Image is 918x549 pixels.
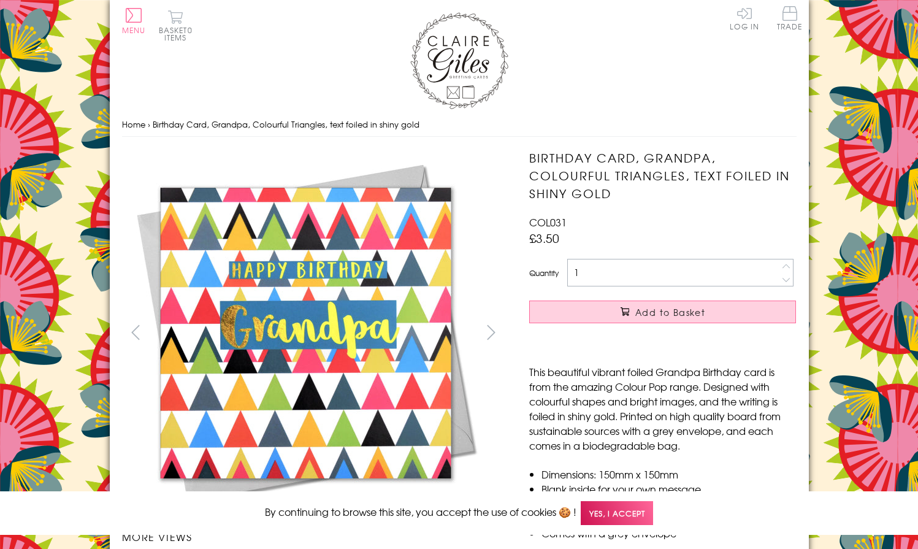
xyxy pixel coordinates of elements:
img: Birthday Card, Grandpa, Colourful Triangles, text foiled in shiny gold [121,149,489,517]
li: Blank inside for your own message [541,482,796,496]
p: This beautiful vibrant foiled Grandpa Birthday card is from the amazing Colour Pop range. Designe... [529,364,796,453]
button: Add to Basket [529,301,796,323]
span: Birthday Card, Grandpa, Colourful Triangles, text foiled in shiny gold [153,118,419,130]
span: Menu [122,25,146,36]
img: Claire Giles Greetings Cards [410,12,508,109]
span: Trade [777,6,803,30]
span: Add to Basket [635,306,705,318]
span: 0 items [164,25,193,43]
span: COL031 [529,215,567,229]
h3: More views [122,529,505,544]
span: Yes, I accept [581,501,653,525]
label: Quantity [529,267,559,278]
a: Home [122,118,145,130]
nav: breadcrumbs [122,112,797,137]
a: Trade [777,6,803,33]
a: Log In [730,6,759,30]
button: prev [122,318,150,346]
li: Dimensions: 150mm x 150mm [541,467,796,482]
span: £3.50 [529,229,559,247]
button: Menu [122,8,146,34]
span: › [148,118,150,130]
button: Basket0 items [159,10,193,41]
img: Birthday Card, Grandpa, Colourful Triangles, text foiled in shiny gold [505,149,873,517]
h1: Birthday Card, Grandpa, Colourful Triangles, text foiled in shiny gold [529,149,796,202]
button: next [477,318,505,346]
